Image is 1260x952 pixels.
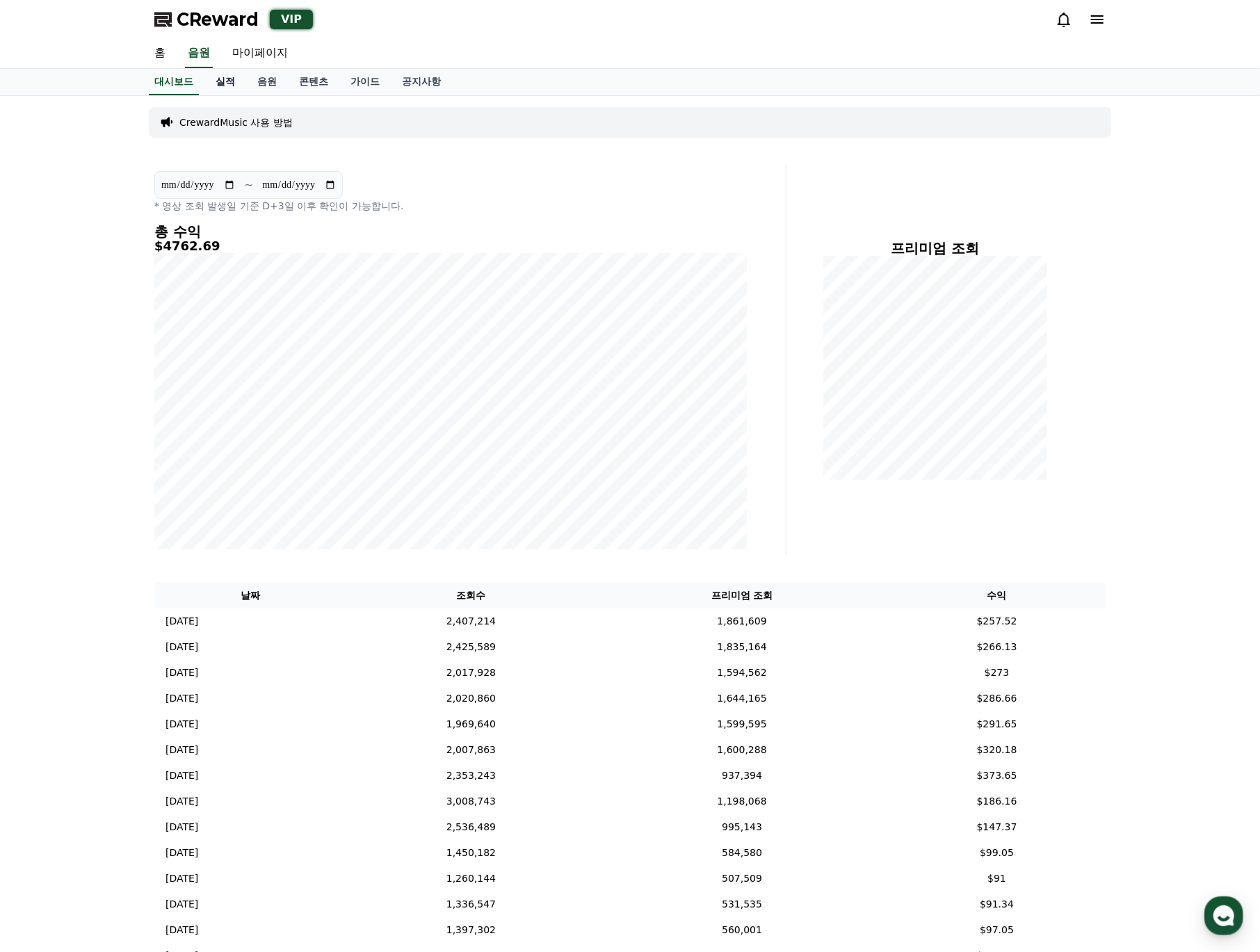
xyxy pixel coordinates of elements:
td: 1,397,302 [346,917,596,943]
td: $257.52 [888,608,1106,634]
p: [DATE] [165,717,198,732]
p: ~ [244,177,253,193]
a: CrewardMusic 사용 방법 [179,115,293,129]
a: CReward [154,8,259,31]
td: 2,017,928 [346,660,596,686]
td: 584,580 [596,840,888,866]
a: 공지사항 [391,69,452,95]
td: 2,353,243 [346,763,596,789]
div: VIP [270,10,313,29]
a: 대시보드 [149,69,199,95]
th: 조회수 [346,583,596,608]
a: 홈 [4,441,92,476]
td: 1,260,144 [346,866,596,892]
td: $373.65 [888,763,1106,789]
td: $291.65 [888,711,1106,737]
td: 2,020,860 [346,686,596,711]
p: [DATE] [165,768,198,783]
a: 음원 [246,69,288,95]
p: [DATE] [165,897,198,912]
td: $91.34 [888,892,1106,917]
td: 1,835,164 [596,634,888,660]
p: [DATE] [165,691,198,706]
td: $186.16 [888,789,1106,814]
p: [DATE] [165,820,198,834]
p: [DATE] [165,640,198,654]
td: 1,644,165 [596,686,888,711]
td: 531,535 [596,892,888,917]
span: CReward [177,8,259,31]
a: 실적 [204,69,246,95]
th: 수익 [888,583,1106,608]
td: 1,599,595 [596,711,888,737]
a: 마이페이지 [221,39,299,68]
h4: 총 수익 [154,224,747,239]
td: $147.37 [888,814,1106,840]
a: 콘텐츠 [288,69,339,95]
td: 995,143 [596,814,888,840]
span: 홈 [44,462,52,473]
a: 음원 [185,39,213,68]
td: $91 [888,866,1106,892]
p: [DATE] [165,743,198,757]
td: 1,336,547 [346,892,596,917]
p: [DATE] [165,665,198,680]
td: 2,536,489 [346,814,596,840]
td: 2,007,863 [346,737,596,763]
td: 1,594,562 [596,660,888,686]
h4: 프리미엄 조회 [798,241,1072,256]
td: 1,600,288 [596,737,888,763]
td: 1,861,609 [596,608,888,634]
p: [DATE] [165,614,198,629]
h5: $4762.69 [154,239,747,253]
a: 홈 [143,39,177,68]
td: 1,198,068 [596,789,888,814]
p: [DATE] [165,923,198,937]
td: 2,425,589 [346,634,596,660]
td: 1,969,640 [346,711,596,737]
p: [DATE] [165,846,198,860]
th: 날짜 [154,583,346,608]
td: 1,450,182 [346,840,596,866]
td: $99.05 [888,840,1106,866]
td: 3,008,743 [346,789,596,814]
span: 설정 [215,462,232,473]
td: 2,407,214 [346,608,596,634]
td: 937,394 [596,763,888,789]
td: $273 [888,660,1106,686]
td: $266.13 [888,634,1106,660]
p: [DATE] [165,794,198,809]
a: 대화 [92,441,179,476]
td: 507,509 [596,866,888,892]
td: $97.05 [888,917,1106,943]
th: 프리미엄 조회 [596,583,888,608]
span: 대화 [127,462,144,474]
td: $286.66 [888,686,1106,711]
a: 설정 [179,441,267,476]
a: 가이드 [339,69,391,95]
td: $320.18 [888,737,1106,763]
td: 560,001 [596,917,888,943]
p: [DATE] [165,871,198,886]
p: * 영상 조회 발생일 기준 D+3일 이후 확인이 가능합니다. [154,199,747,213]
